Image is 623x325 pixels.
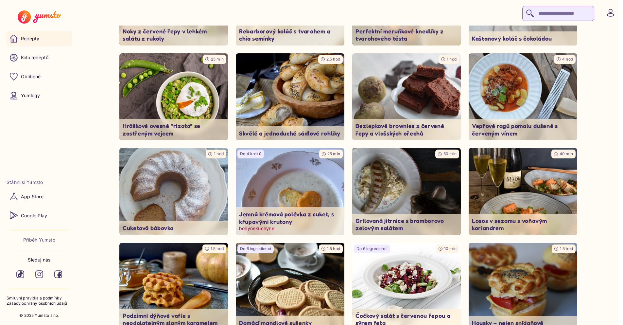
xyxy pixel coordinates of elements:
p: Skvělé a jednoduché sádlové rohlíky [239,130,341,137]
img: undefined [352,53,461,140]
img: undefined [119,148,228,235]
p: Perfektní meruňkové knedlíky z tvarohového těsta [355,27,458,42]
a: Yumlogy [7,88,72,103]
span: 60 min [443,151,457,156]
a: Smluvní pravidla a podmínky [7,296,72,301]
p: © 2025 Yumsto s.r.o. [19,313,59,318]
img: undefined [469,53,577,140]
a: undefinedDo 4 kroků25 minJemná krémová polévka z cuket, s křupavými krutonybohynekuchyne [236,148,344,235]
img: undefined [236,53,344,140]
img: undefined [352,148,461,235]
span: 1 hod [214,151,224,156]
p: Jemná krémová polévka z cuket, s křupavými krutony [239,210,341,225]
p: Kaštanový koláč s čokoládou [472,35,574,42]
span: 1.5 hod [327,246,340,251]
p: Oblíbené [21,73,41,80]
p: Yumlogy [21,92,40,99]
p: Rebarborový koláč s tvarohem a chia semínky [239,27,341,42]
span: 25 min [211,57,224,62]
img: undefined [119,53,228,140]
p: Recepty [21,35,39,42]
span: 25 min [327,151,340,156]
p: Vepřové ragú pomalu dušené s červeným vínem [472,122,574,137]
a: Příběh Yumsto [23,237,55,243]
p: Google Play [21,212,47,219]
p: Bezlepkové brownies z červené řepy a vlašských ořechů [355,122,458,137]
span: 4 hod [562,57,573,62]
p: Do 6 ingrediencí [240,246,271,252]
span: 2.5 hod [326,57,340,62]
a: Recepty [7,31,72,46]
p: Do 4 kroků [240,151,261,157]
a: undefined25 minHráškové ovesné "rizoto" se zastřeným vejcem [119,53,228,140]
a: Zásady ochrany osobních údajů [7,301,72,306]
a: Oblíbené [7,69,72,84]
p: Do 6 ingrediencí [356,246,388,252]
img: Yumsto logo [18,10,61,24]
a: undefined60 minGrilovaná jitrnice s bramborovo zelovým salátem [352,148,461,235]
a: App Store [7,189,72,204]
img: undefined [469,148,577,235]
a: Google Play [7,208,72,223]
span: 1.5 hod [211,246,224,251]
p: Cuketová bábovka [123,224,225,232]
a: undefined2.5 hodSkvělé a jednoduché sádlové rohlíky [236,53,344,140]
a: Kolo receptů [7,50,72,65]
p: Grilovaná jitrnice s bramborovo zelovým salátem [355,217,458,232]
a: undefined4 hodVepřové ragú pomalu dušené s červeným vínem [469,53,577,140]
p: Hráškové ovesné "rizoto" se zastřeným vejcem [123,122,225,137]
p: App Store [21,193,43,200]
p: Kolo receptů [21,54,49,61]
img: undefined [233,146,347,237]
span: 1 hod [447,57,457,62]
a: undefined40 minLosos v sezamu s voňavým koriandrem [469,148,577,235]
a: undefined1 hodBezlepkové brownies z červené řepy a vlašských ořechů [352,53,461,140]
span: 10 min [444,246,457,251]
p: Sleduj nás [28,257,50,263]
a: undefined1 hodCuketová bábovka [119,148,228,235]
li: Stáhni si Yumsto [7,179,72,186]
p: bohynekuchyne [239,225,341,232]
p: Losos v sezamu s voňavým koriandrem [472,217,574,232]
span: 40 min [560,151,573,156]
span: 1.5 hod [560,246,573,251]
p: Noky z červené řepy v lehkém salátu z rukoly [123,27,225,42]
